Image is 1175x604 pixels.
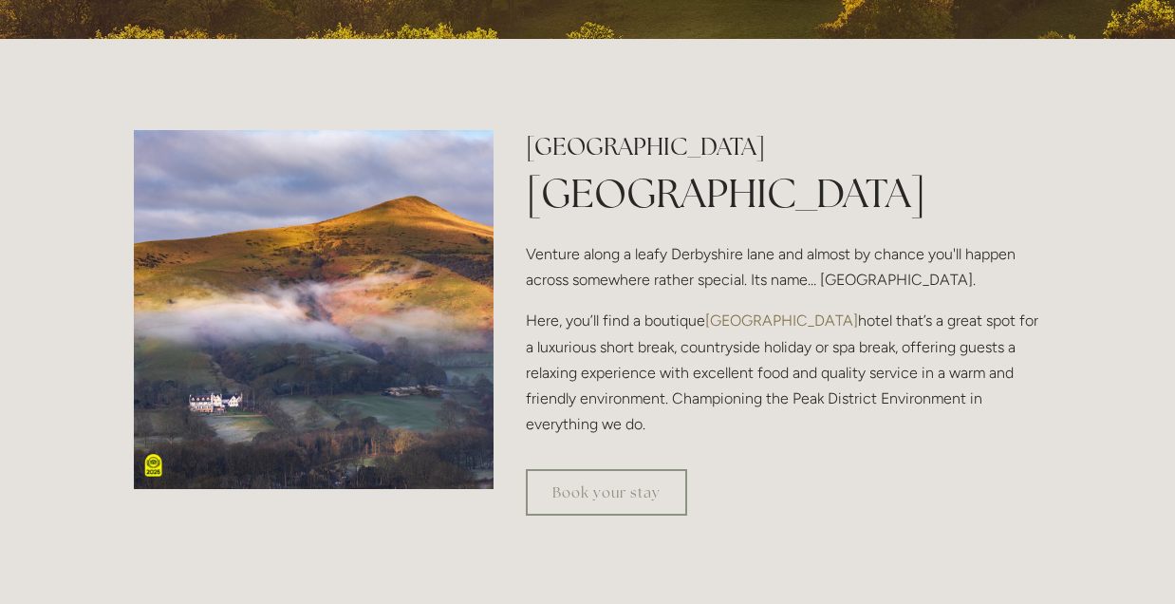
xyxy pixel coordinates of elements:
[526,469,687,516] a: Book your stay
[526,308,1041,437] p: Here, you’ll find a boutique hotel that’s a great spot for a luxurious short break, countryside h...
[526,241,1041,293] p: Venture along a leafy Derbyshire lane and almost by chance you'll happen across somewhere rather ...
[526,165,1041,221] h1: [GEOGRAPHIC_DATA]
[705,311,858,330] a: [GEOGRAPHIC_DATA]
[526,130,1041,163] h2: [GEOGRAPHIC_DATA]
